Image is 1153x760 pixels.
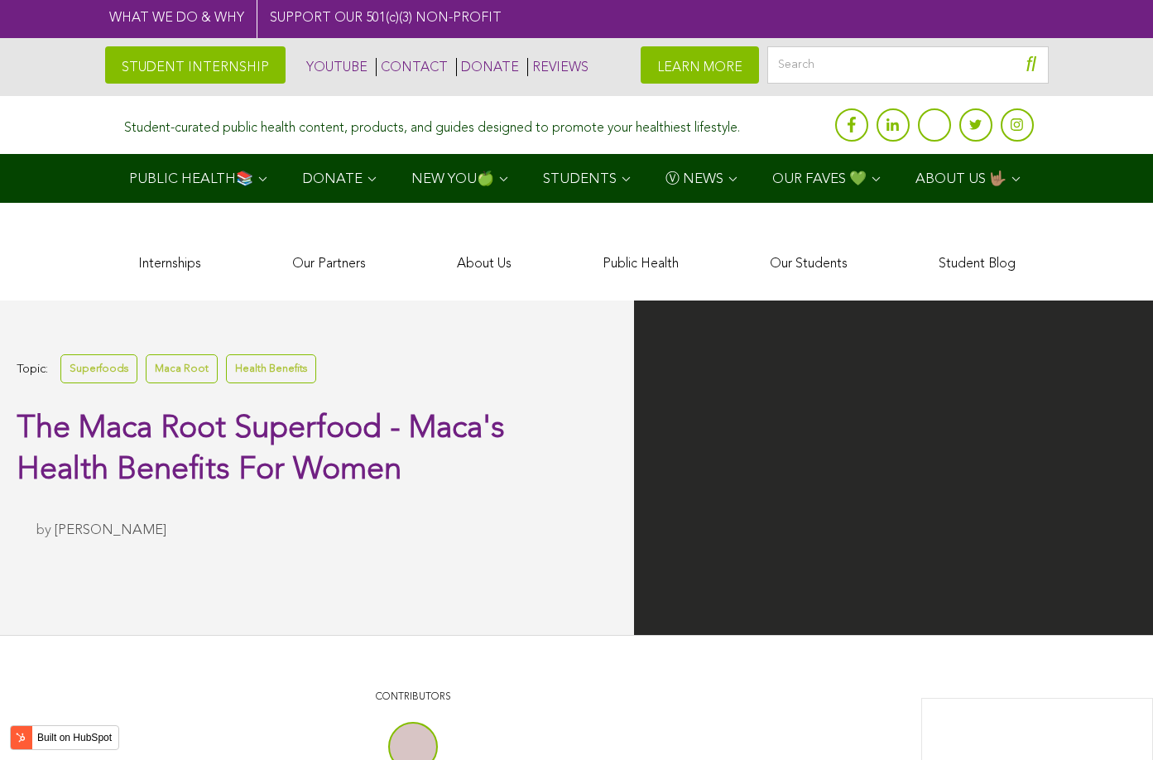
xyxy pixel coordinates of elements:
[124,113,740,137] div: Student-curated public health content, products, and guides designed to promote your healthiest l...
[60,354,137,383] a: Superfoods
[146,354,218,383] a: Maca Root
[915,172,1006,186] span: ABOUT US 🤟🏽
[641,46,759,84] a: LEARN MORE
[11,728,31,748] img: HubSpot sprocket logo
[527,58,589,76] a: REVIEWS
[665,172,723,186] span: Ⓥ NEWS
[302,172,363,186] span: DONATE
[772,172,867,186] span: OUR FAVES 💚
[129,172,253,186] span: PUBLIC HEALTH📚
[55,523,166,537] a: [PERSON_NAME]
[376,58,448,76] a: CONTACT
[17,413,505,486] span: The Maca Root Superfood - Maca's Health Benefits For Women
[17,358,48,381] span: Topic:
[31,727,118,748] label: Built on HubSpot
[456,58,519,76] a: DONATE
[226,354,316,383] a: Health Benefits
[105,154,1049,203] div: Navigation Menu
[411,172,494,186] span: NEW YOU🍏
[543,172,617,186] span: STUDENTS
[302,58,368,76] a: YOUTUBE
[36,523,51,537] span: by
[767,46,1049,84] input: Search
[144,690,682,705] p: CONTRIBUTORS
[10,725,119,750] button: Built on HubSpot
[105,46,286,84] a: STUDENT INTERNSHIP
[1070,681,1153,760] iframe: Chat Widget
